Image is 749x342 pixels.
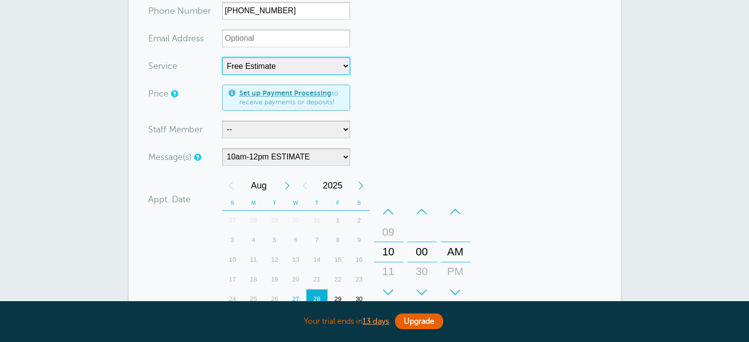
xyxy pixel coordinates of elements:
div: 9 [349,230,370,250]
div: 29 [264,211,285,230]
div: Monday, August 25 [243,289,264,309]
div: Tuesday, August 12 [264,250,285,270]
span: Ema [148,34,165,43]
div: Wednesday, July 30 [285,211,306,230]
div: 28 [243,211,264,230]
th: W [285,195,306,211]
div: 4 [243,230,264,250]
label: Staff Member [148,125,202,134]
div: Sunday, July 27 [222,211,243,230]
div: Thursday, August 7 [306,230,327,250]
div: PM [444,262,467,281]
span: il Add [165,34,188,43]
div: Sunday, August 3 [222,230,243,250]
div: Wednesday, August 13 [285,250,306,270]
a: Set up Payment Processing [239,89,331,97]
div: 22 [327,270,349,289]
div: Monday, August 4 [243,230,264,250]
div: 30 [285,211,306,230]
div: Thursday, August 21 [306,270,327,289]
div: 1 [327,211,349,230]
div: Saturday, August 9 [349,230,370,250]
div: Thursday, August 28 [306,289,327,309]
span: to receive payments or deposits! [239,89,344,106]
div: Tuesday, August 19 [264,270,285,289]
div: 15 [327,250,349,270]
div: 24 [222,289,243,309]
div: Friday, August 22 [327,270,349,289]
div: 5 [264,230,285,250]
div: Thursday, August 14 [306,250,327,270]
input: Optional [222,30,350,47]
div: 30 [410,262,434,281]
th: S [349,195,370,211]
div: 17 [222,270,243,289]
div: Minutes [407,202,437,302]
div: Hours [374,202,403,302]
div: Sunday, August 24 [222,289,243,309]
div: 8 [327,230,349,250]
div: Tuesday, July 29 [264,211,285,230]
div: Monday, August 11 [243,250,264,270]
div: 27 [285,289,306,309]
div: Saturday, August 2 [349,211,370,230]
div: Today, Wednesday, August 27 [285,289,306,309]
div: 11 [243,250,264,270]
div: Wednesday, August 6 [285,230,306,250]
div: 11 [377,262,400,281]
div: AM [444,242,467,262]
div: Friday, August 29 [327,289,349,309]
span: August [240,176,278,195]
div: Tuesday, August 26 [264,289,285,309]
div: 19 [264,270,285,289]
div: 26 [264,289,285,309]
div: 6 [285,230,306,250]
div: 14 [306,250,327,270]
div: Your trial ends in . [129,311,621,332]
div: 18 [243,270,264,289]
div: Monday, July 28 [243,211,264,230]
div: Wednesday, August 20 [285,270,306,289]
div: Monday, August 18 [243,270,264,289]
div: ress [148,30,222,47]
div: 31 [306,211,327,230]
label: Appt. Date [148,195,191,204]
div: Saturday, August 30 [349,289,370,309]
th: M [243,195,264,211]
div: Next Month [278,176,296,195]
div: Saturday, August 23 [349,270,370,289]
th: T [306,195,327,211]
div: Friday, August 15 [327,250,349,270]
div: mber [148,2,222,20]
div: 29 [327,289,349,309]
div: Thursday, July 31 [306,211,327,230]
div: 16 [349,250,370,270]
div: 09 [377,222,400,242]
label: Service [148,62,177,70]
div: 30 [349,289,370,309]
div: 10 [377,242,400,262]
label: Message(s) [148,153,192,161]
a: 13 days [362,317,389,326]
div: Friday, August 8 [327,230,349,250]
th: S [222,195,243,211]
span: ne Nu [164,6,190,15]
div: 27 [222,211,243,230]
div: Previous Month [222,176,240,195]
div: 23 [349,270,370,289]
div: 2 [349,211,370,230]
div: 10 [222,250,243,270]
div: Tuesday, August 5 [264,230,285,250]
div: 12 [264,250,285,270]
div: 20 [285,270,306,289]
span: 2025 [314,176,352,195]
div: Friday, August 1 [327,211,349,230]
div: 00 [410,242,434,262]
a: An optional price for the appointment. If you set a price, you can include a payment link in your... [171,91,177,97]
div: 7 [306,230,327,250]
th: T [264,195,285,211]
a: Upgrade [395,313,443,329]
div: 28 [306,289,327,309]
label: Price [148,89,168,98]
